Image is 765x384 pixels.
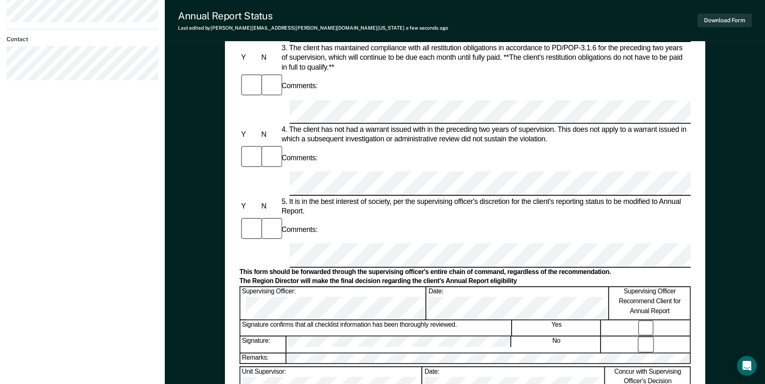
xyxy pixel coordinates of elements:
div: Comments: [280,153,319,163]
div: Signature: [240,337,286,352]
div: N [260,53,280,63]
div: Y [239,129,260,139]
div: Open Intercom Messenger [737,356,757,376]
div: Supervising Officer Recommend Client for Annual Report [609,288,690,319]
div: Y [239,201,260,211]
div: Comments: [280,225,319,235]
div: Annual Report Status [178,10,448,22]
div: This form should be forwarded through the supervising officer's entire chain of command, regardle... [239,268,690,276]
div: Y [239,53,260,63]
div: Yes [512,320,601,336]
div: Date: [427,288,608,319]
div: The Region Director will make the final decision regarding the client's Annual Report eligibility [239,277,690,286]
div: Comments: [280,81,319,91]
div: Last edited by [PERSON_NAME][EMAIL_ADDRESS][PERSON_NAME][DOMAIN_NAME][US_STATE] [178,25,448,31]
div: Supervising Officer: [240,288,426,319]
button: Download Form [697,14,752,27]
div: Remarks: [240,354,286,363]
dt: Contact [7,36,158,43]
div: N [260,129,280,139]
div: 5. It is in the best interest of society, per the supervising officer's discretion for the client... [280,197,690,216]
div: N [260,201,280,211]
div: No [512,337,601,352]
div: Signature confirms that all checklist information has been thoroughly reviewed. [240,320,512,336]
div: 4. The client has not had a warrant issued with in the preceding two years of supervision. This d... [280,124,690,144]
span: a few seconds ago [406,25,448,31]
div: 3. The client has maintained compliance with all restitution obligations in accordance to PD/POP-... [280,43,690,73]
